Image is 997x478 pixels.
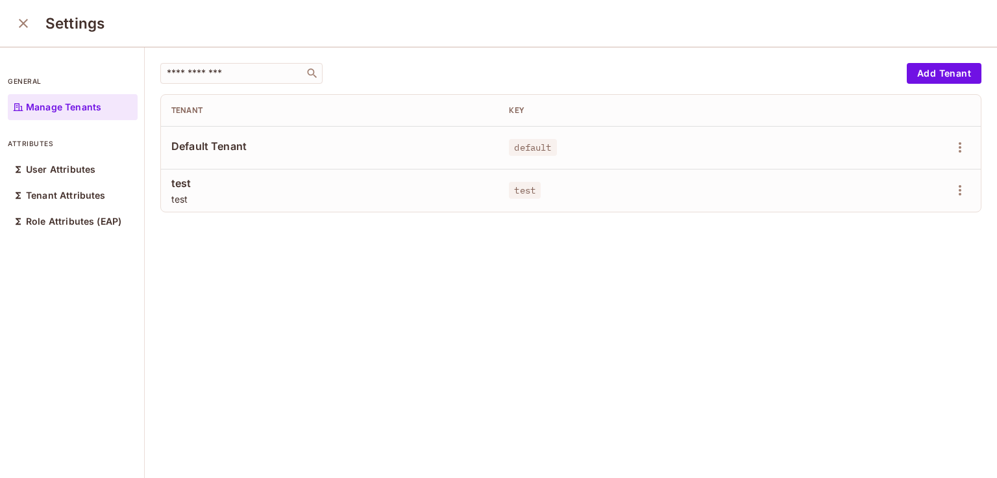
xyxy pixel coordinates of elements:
[171,193,488,205] span: test
[26,102,101,112] p: Manage Tenants
[171,176,488,190] span: test
[509,182,541,199] span: test
[171,139,488,153] span: Default Tenant
[509,105,826,116] div: Key
[509,139,556,156] span: default
[26,190,106,201] p: Tenant Attributes
[26,164,95,175] p: User Attributes
[10,10,36,36] button: close
[8,76,138,86] p: general
[8,138,138,149] p: attributes
[26,216,121,227] p: Role Attributes (EAP)
[45,14,105,32] h3: Settings
[171,105,488,116] div: Tenant
[907,63,981,84] button: Add Tenant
